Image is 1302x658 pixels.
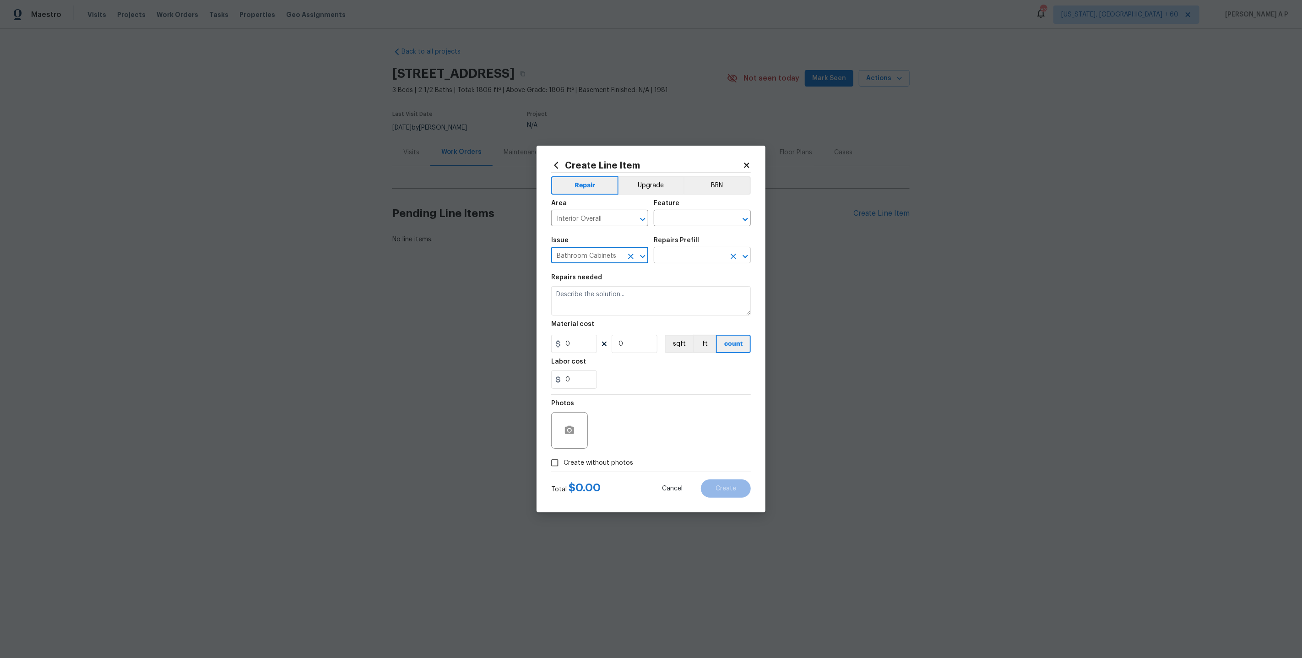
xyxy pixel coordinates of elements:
button: Clear [727,250,740,263]
h5: Feature [654,200,679,207]
h5: Repairs needed [551,274,602,281]
h5: Material cost [551,321,594,327]
h5: Photos [551,400,574,407]
button: Repair [551,176,618,195]
button: Open [739,213,752,226]
span: Create without photos [564,458,633,468]
button: Open [636,250,649,263]
button: Open [636,213,649,226]
button: Open [739,250,752,263]
button: sqft [665,335,693,353]
h5: Area [551,200,567,207]
button: ft [693,335,716,353]
h5: Labor cost [551,359,586,365]
div: Total [551,483,601,494]
h5: Repairs Prefill [654,237,699,244]
h5: Issue [551,237,569,244]
span: Create [716,485,736,492]
button: BRN [684,176,751,195]
button: Upgrade [618,176,684,195]
button: Clear [624,250,637,263]
button: Create [701,479,751,498]
h2: Create Line Item [551,160,743,170]
button: Cancel [647,479,697,498]
span: Cancel [662,485,683,492]
span: $ 0.00 [569,482,601,493]
button: count [716,335,751,353]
